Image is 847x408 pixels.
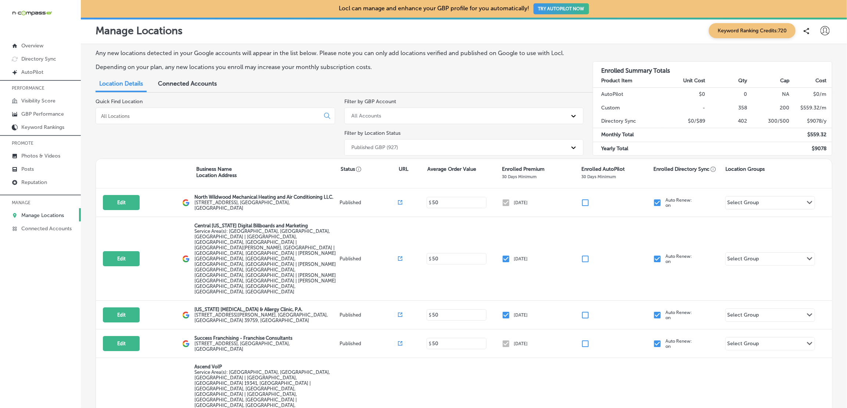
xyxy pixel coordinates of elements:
p: Average Order Value [427,166,476,172]
td: Directory Sync [593,115,663,128]
button: Edit [103,336,140,351]
p: [US_STATE] [MEDICAL_DATA] & Allergy Clinic, P.A. [194,307,338,312]
td: Monthly Total [593,128,663,142]
p: Auto Renew: on [665,254,692,264]
p: Connected Accounts [21,225,72,232]
td: $ 9078 /y [790,115,832,128]
p: [DATE] [514,256,528,261]
label: Filter by GBP Account [344,98,396,105]
span: Keyword Ranking Credits: 720 [709,23,796,38]
p: [DATE] [514,200,528,205]
div: Select Group [728,312,759,320]
label: [STREET_ADDRESS][PERSON_NAME] , [GEOGRAPHIC_DATA], [GEOGRAPHIC_DATA] 39759, [GEOGRAPHIC_DATA] [194,312,338,323]
img: logo [182,255,190,263]
th: Qty [706,74,748,88]
div: Select Group [728,199,759,208]
p: Auto Renew: on [665,198,692,208]
p: Central [US_STATE] Digital Billboards and Marketing [194,223,338,228]
p: Ascend VoIP [194,364,338,369]
p: $ [429,341,431,346]
img: logo [182,340,190,347]
p: [DATE] [514,313,528,318]
p: Photos & Videos [21,153,60,159]
label: Quick Find Location [96,98,143,105]
p: Status [341,166,398,172]
p: URL [399,166,408,172]
p: Enrolled Premium [502,166,545,172]
td: $ 0 /m [790,88,832,101]
img: logo [182,311,190,319]
td: 358 [706,101,748,115]
p: Any new locations detected in your Google accounts will appear in the list below. Please note you... [96,50,574,57]
td: 0 [706,88,748,101]
input: All Locations [100,113,318,119]
p: Auto Renew: on [665,339,692,349]
th: Unit Cost [663,74,706,88]
p: North Wildwood Mechanical Heating and Air Conditioning LLC. [194,194,338,200]
p: AutoPilot [21,69,43,75]
span: Location Details [99,80,143,87]
div: All Accounts [351,113,381,119]
p: Directory Sync [21,56,56,62]
button: Edit [103,251,140,266]
span: Orlando, FL, USA | Kissimmee, FL, USA | Meadow Woods, FL 32824, USA | Hunters Creek, FL 32837, US... [194,228,336,295]
p: Enrolled AutoPilot [581,166,625,172]
td: $0 [663,88,706,101]
p: Published [340,312,398,318]
p: [DATE] [514,341,528,346]
button: TRY AUTOPILOT NOW [534,3,589,14]
label: [STREET_ADDRESS] , [GEOGRAPHIC_DATA], [GEOGRAPHIC_DATA] [194,200,338,211]
td: 200 [748,101,790,115]
p: Auto Renew: on [665,310,692,320]
td: - [663,101,706,115]
p: $ [429,313,431,318]
td: AutoPilot [593,88,663,101]
p: Reputation [21,179,47,185]
td: Custom [593,101,663,115]
label: Filter by Location Status [344,130,401,136]
p: Posts [21,166,34,172]
p: $ [429,256,431,261]
p: Published [340,341,398,346]
td: $0/$89 [663,115,706,128]
td: $ 559.32 [790,128,832,142]
div: Select Group [728,340,759,349]
p: Depending on your plan, any new locations you enroll may increase your monthly subscription costs. [96,64,574,71]
td: $ 559.32 /m [790,101,832,115]
h3: Enrolled Summary Totals [593,62,832,74]
button: Edit [103,307,140,322]
p: Overview [21,43,43,49]
p: $ [429,200,431,205]
p: 30 Days Minimum [581,174,616,179]
td: 300/500 [748,115,790,128]
img: 660ab0bf-5cc7-4cb8-ba1c-48b5ae0f18e60NCTV_CLogo_TV_Black_-500x88.png [12,10,52,17]
p: 30 Days Minimum [502,174,536,179]
p: Published [340,200,398,205]
th: Cost [790,74,832,88]
p: Enrolled Directory Sync [653,166,716,172]
div: Select Group [728,256,759,264]
span: Connected Accounts [158,80,217,87]
p: Location Groups [726,166,765,172]
p: Visibility Score [21,98,55,104]
p: GBP Performance [21,111,64,117]
th: Cap [748,74,790,88]
p: Business Name Location Address [196,166,237,178]
label: [STREET_ADDRESS] , [GEOGRAPHIC_DATA], [GEOGRAPHIC_DATA] [194,341,338,352]
p: Published [340,256,398,261]
p: Manage Locations [21,212,64,219]
img: logo [182,199,190,206]
button: Edit [103,195,140,210]
td: 402 [706,115,748,128]
div: Published GBP (927) [351,144,398,151]
p: Success Franchising - Franchise Consultants [194,335,338,341]
td: Yearly Total [593,142,663,155]
td: NA [748,88,790,101]
td: $ 9078 [790,142,832,155]
p: Keyword Rankings [21,124,64,130]
strong: Product Item [601,77,632,84]
p: Manage Locations [96,25,183,37]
